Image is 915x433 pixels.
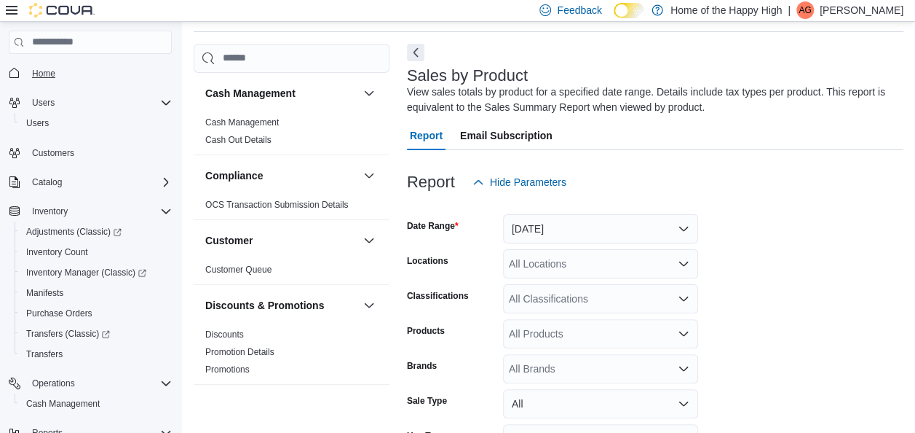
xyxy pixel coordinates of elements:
[194,326,389,384] div: Discounts & Promotions
[26,64,172,82] span: Home
[20,305,98,322] a: Purchase Orders
[796,1,814,19] div: Ajay Gond
[678,293,689,305] button: Open list of options
[26,144,172,162] span: Customers
[407,173,455,191] h3: Report
[788,1,791,19] p: |
[26,94,60,112] button: Users
[29,3,95,17] img: Cova
[205,86,296,101] h3: Cash Management
[194,261,389,284] div: Customer
[503,389,698,418] button: All
[503,214,698,243] button: [DATE]
[26,328,110,340] span: Transfers (Classic)
[20,264,152,281] a: Inventory Manager (Classic)
[407,255,448,267] label: Locations
[205,298,324,313] h3: Discounts & Promotions
[407,220,459,232] label: Date Range
[26,173,68,191] button: Catalog
[407,290,469,302] label: Classifications
[20,284,69,302] a: Manifests
[26,348,63,360] span: Transfers
[410,121,443,150] span: Report
[678,363,689,375] button: Open list of options
[360,167,378,184] button: Compliance
[26,375,81,392] button: Operations
[26,65,61,82] a: Home
[20,305,172,322] span: Purchase Orders
[407,85,896,115] div: View sales totals by product for a specified date range. Details include tax types per product. T...
[614,18,614,19] span: Dark Mode
[20,243,172,261] span: Inventory Count
[3,201,178,222] button: Inventory
[205,134,272,146] span: Cash Out Details
[26,94,172,112] span: Users
[15,324,178,344] a: Transfers (Classic)
[360,297,378,314] button: Discounts & Promotions
[360,85,378,102] button: Cash Management
[614,3,644,18] input: Dark Mode
[15,394,178,414] button: Cash Management
[15,242,178,262] button: Inventory Count
[20,395,106,413] a: Cash Management
[26,203,172,220] span: Inventory
[20,223,172,241] span: Adjustments (Classic)
[205,135,272,145] a: Cash Out Details
[3,142,178,163] button: Customers
[26,144,80,162] a: Customers
[26,246,88,258] span: Inventory Count
[20,114,55,132] a: Users
[407,395,447,407] label: Sale Type
[205,364,250,375] span: Promotions
[205,200,349,210] a: OCS Transaction Submission Details
[20,346,68,363] a: Transfers
[26,287,63,299] span: Manifests
[32,147,74,159] span: Customers
[205,298,357,313] button: Discounts & Promotions
[32,176,62,188] span: Catalog
[678,258,689,270] button: Open list of options
[799,1,811,19] span: AG
[26,375,172,392] span: Operations
[20,243,94,261] a: Inventory Count
[20,284,172,302] span: Manifests
[205,117,279,128] a: Cash Management
[20,325,172,343] span: Transfers (Classic)
[205,265,272,275] a: Customer Queue
[194,196,389,219] div: Compliance
[205,168,263,183] h3: Compliance
[20,223,127,241] a: Adjustments (Classic)
[490,175,566,190] span: Hide Parameters
[194,114,389,155] div: Cash Management
[26,226,122,238] span: Adjustments (Classic)
[26,308,92,319] span: Purchase Orders
[15,344,178,364] button: Transfers
[205,199,349,211] span: OCS Transaction Submission Details
[205,364,250,375] a: Promotions
[407,44,424,61] button: Next
[15,262,178,283] a: Inventory Manager (Classic)
[407,360,437,372] label: Brands
[205,233,253,248] h3: Customer
[407,67,528,85] h3: Sales by Product
[678,328,689,340] button: Open list of options
[26,267,146,278] span: Inventory Manager (Classic)
[32,97,55,109] span: Users
[205,117,279,128] span: Cash Management
[3,373,178,394] button: Operations
[32,378,75,389] span: Operations
[205,86,357,101] button: Cash Management
[15,303,178,324] button: Purchase Orders
[20,395,172,413] span: Cash Management
[360,232,378,249] button: Customer
[15,283,178,303] button: Manifests
[205,329,244,340] a: Discounts
[32,206,68,217] span: Inventory
[360,397,378,414] button: Finance
[15,113,178,133] button: Users
[26,117,49,129] span: Users
[820,1,903,19] p: [PERSON_NAME]
[205,347,274,357] a: Promotion Details
[26,203,74,220] button: Inventory
[467,168,572,197] button: Hide Parameters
